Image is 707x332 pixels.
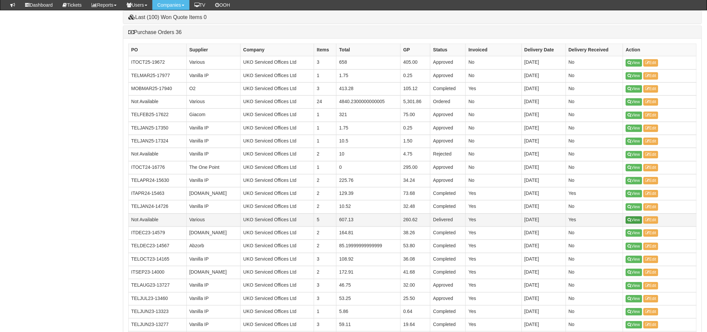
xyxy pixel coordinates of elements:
[466,82,522,95] td: Yes
[241,69,314,82] td: UKO Serviced Offices Ltd
[241,82,314,95] td: UKO Serviced Offices Ltd
[241,135,314,148] td: UKO Serviced Offices Ltd
[186,44,240,56] th: Supplier
[128,319,186,332] td: TELJUN23-13277
[314,201,336,214] td: 2
[128,292,186,305] td: TELJUL23-13460
[241,161,314,174] td: UKO Serviced Offices Ltd
[401,44,430,56] th: GP
[466,122,522,135] td: No
[626,243,642,250] a: View
[466,96,522,109] td: No
[128,82,186,95] td: MOBMAR25-17940
[128,253,186,266] td: TELOCT23-14165
[401,227,430,240] td: 38.26
[626,269,642,276] a: View
[186,292,240,305] td: Vanilla IP
[644,177,659,185] a: Edit
[522,109,566,122] td: [DATE]
[522,240,566,253] td: [DATE]
[466,69,522,82] td: No
[186,96,240,109] td: Various
[566,69,623,82] td: No
[626,256,642,263] a: View
[336,292,401,305] td: 53.25
[644,125,659,132] a: Edit
[186,214,240,227] td: Various
[644,217,659,224] a: Edit
[430,122,466,135] td: Approved
[522,82,566,95] td: [DATE]
[430,201,466,214] td: Completed
[466,148,522,161] td: No
[644,321,659,329] a: Edit
[186,227,240,240] td: [DOMAIN_NAME]
[522,201,566,214] td: [DATE]
[644,72,659,80] a: Edit
[430,188,466,201] td: Completed
[186,109,240,122] td: Giacom
[401,305,430,318] td: 0.64
[522,161,566,174] td: [DATE]
[430,161,466,174] td: Approved
[644,138,659,145] a: Edit
[241,56,314,69] td: UKO Serviced Offices Ltd
[336,174,401,187] td: 225.76
[314,174,336,187] td: 2
[336,135,401,148] td: 10.5
[566,227,623,240] td: No
[336,319,401,332] td: 59.11
[186,135,240,148] td: Vanilla IP
[466,44,522,56] th: Invoiced
[128,122,186,135] td: TELJAN25-17350
[466,279,522,292] td: Yes
[626,112,642,119] a: View
[401,188,430,201] td: 73.68
[626,125,642,132] a: View
[314,253,336,266] td: 3
[522,44,566,56] th: Delivery Date
[566,253,623,266] td: No
[644,112,659,119] a: Edit
[128,56,186,69] td: ITOCT25-19672
[186,122,240,135] td: Vanilla IP
[466,109,522,122] td: No
[466,201,522,214] td: Yes
[626,177,642,185] a: View
[401,161,430,174] td: 295.00
[314,148,336,161] td: 2
[466,161,522,174] td: No
[522,148,566,161] td: [DATE]
[626,230,642,237] a: View
[401,292,430,305] td: 25.50
[401,69,430,82] td: 0.25
[644,190,659,198] a: Edit
[626,164,642,172] a: View
[336,82,401,95] td: 413.28
[522,214,566,227] td: [DATE]
[401,319,430,332] td: 19.64
[644,230,659,237] a: Edit
[336,188,401,201] td: 129.39
[644,295,659,303] a: Edit
[566,148,623,161] td: No
[522,122,566,135] td: [DATE]
[401,148,430,161] td: 4.75
[626,282,642,290] a: View
[314,266,336,279] td: 2
[314,109,336,122] td: 1
[466,266,522,279] td: Yes
[566,305,623,318] td: No
[644,85,659,93] a: Edit
[128,44,186,56] th: PO
[644,256,659,263] a: Edit
[522,266,566,279] td: [DATE]
[401,56,430,69] td: 405.00
[241,96,314,109] td: UKO Serviced Offices Ltd
[336,44,401,56] th: Total
[336,69,401,82] td: 1.75
[241,253,314,266] td: UKO Serviced Offices Ltd
[336,96,401,109] td: 4840.2300000000005
[430,109,466,122] td: Approved
[336,56,401,69] td: 658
